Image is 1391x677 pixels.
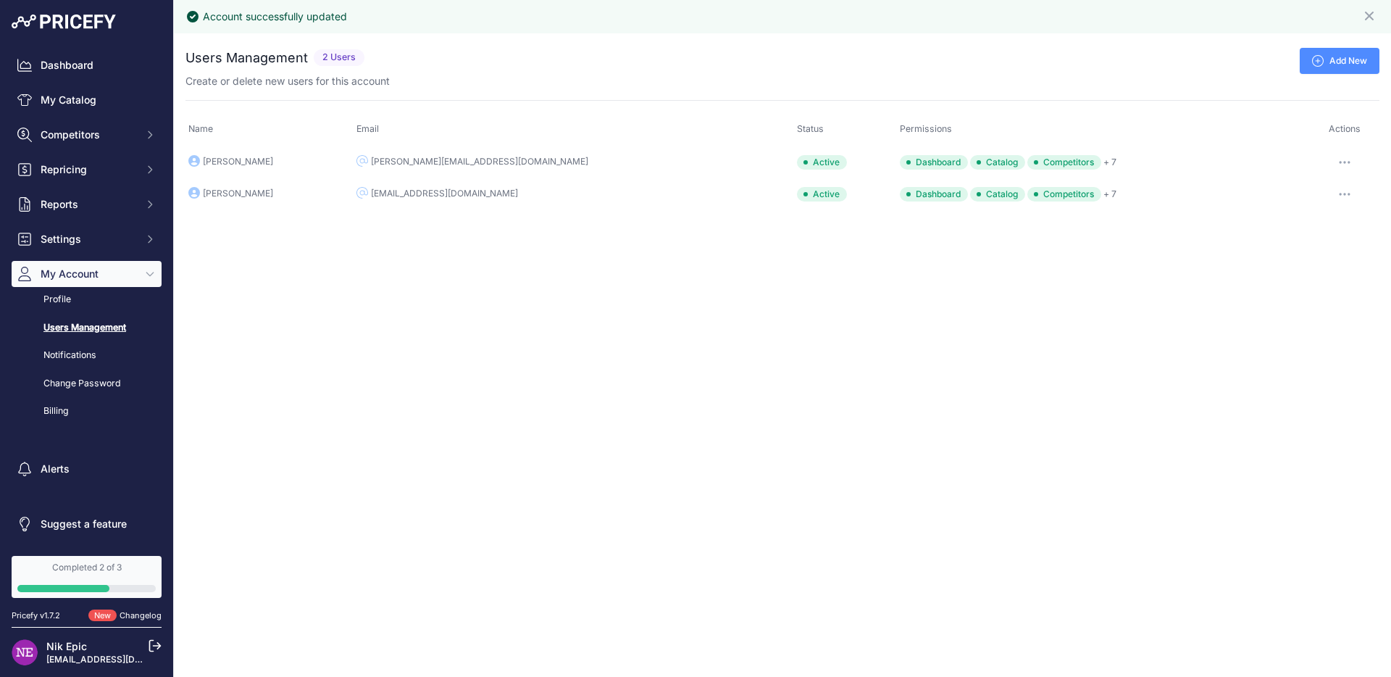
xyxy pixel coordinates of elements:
span: Reports [41,197,135,212]
button: Close [1362,6,1379,23]
button: Settings [12,226,162,252]
div: Active [797,187,847,202]
span: Competitors [1027,155,1101,170]
a: Suggest a feature [12,511,162,537]
span: Dashboard [900,155,968,170]
div: [PERSON_NAME] [203,156,273,167]
a: Profile [12,287,162,312]
a: Add New [1300,48,1379,74]
span: Settings [41,232,135,246]
button: My Account [12,261,162,287]
h2: Users Management [185,48,308,68]
a: Billing [12,399,162,424]
a: Nik Epic [46,640,87,652]
a: Completed 2 of 3 [12,556,162,598]
span: Permissions [900,123,952,134]
a: Change Password [12,371,162,396]
span: Competitors [41,128,135,142]
img: Pricefy Logo [12,14,116,29]
span: My Account [41,267,135,281]
div: Account successfully updated [203,9,347,24]
a: Users Management [12,315,162,341]
span: Competitors [1027,187,1101,202]
span: Status [797,123,824,134]
div: Active [797,155,847,170]
button: Repricing [12,157,162,183]
div: [EMAIL_ADDRESS][DOMAIN_NAME] [371,188,518,199]
span: New [88,610,117,622]
p: Create or delete new users for this account [185,74,390,88]
span: 2 Users [314,49,364,66]
div: [PERSON_NAME][EMAIL_ADDRESS][DOMAIN_NAME] [371,156,588,167]
span: Catalog [970,187,1025,202]
a: Changelog [120,610,162,620]
button: Competitors [12,122,162,148]
nav: Sidebar [12,52,162,539]
span: Dashboard [900,187,968,202]
a: Dashboard [12,52,162,78]
a: Notifications [12,343,162,368]
a: + 7 [1103,157,1116,167]
a: My Catalog [12,87,162,113]
span: Name [188,123,213,134]
a: [EMAIL_ADDRESS][DOMAIN_NAME] [46,654,198,665]
span: Catalog [970,155,1025,170]
a: + 7 [1103,188,1116,199]
div: Completed 2 of 3 [17,562,156,573]
div: [PERSON_NAME] [203,188,273,199]
span: Email [356,123,379,134]
a: Alerts [12,456,162,482]
button: Reports [12,191,162,217]
span: Repricing [41,162,135,177]
span: Actions [1329,123,1361,134]
div: Pricefy v1.7.2 [12,610,60,622]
